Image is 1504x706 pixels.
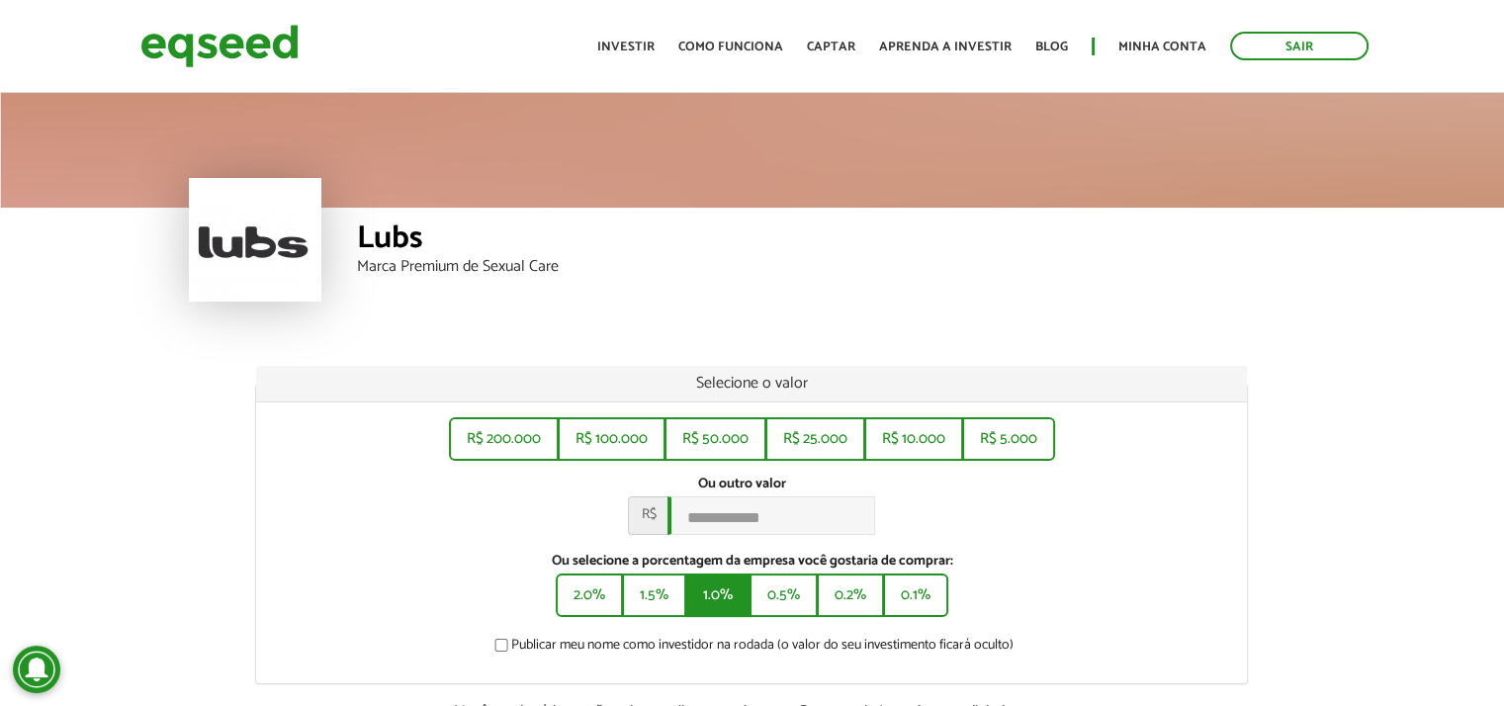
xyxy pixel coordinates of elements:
a: Como funciona [678,41,783,53]
button: R$ 25.000 [765,417,865,461]
a: Sair [1230,32,1369,60]
label: Ou selecione a porcentagem da empresa você gostaria de comprar: [271,555,1232,569]
a: Aprenda a investir [879,41,1012,53]
button: 0.1% [883,574,948,617]
button: R$ 10.000 [864,417,963,461]
a: Investir [597,41,655,53]
span: Selecione o valor [696,370,808,397]
button: R$ 5.000 [962,417,1055,461]
button: 2.0% [556,574,623,617]
button: 0.2% [817,574,884,617]
button: R$ 50.000 [664,417,766,461]
button: 0.5% [750,574,818,617]
img: EqSeed [140,20,299,72]
div: Lubs [357,222,1316,259]
div: Marca Premium de Sexual Care [357,259,1316,275]
label: Ou outro valor [698,478,786,491]
button: R$ 100.000 [558,417,665,461]
button: R$ 200.000 [449,417,559,461]
span: R$ [628,496,667,535]
label: Publicar meu nome como investidor na rodada (o valor do seu investimento ficará oculto) [490,639,1013,659]
a: Captar [807,41,855,53]
input: Publicar meu nome como investidor na rodada (o valor do seu investimento ficará oculto) [484,639,519,652]
button: 1.5% [622,574,686,617]
a: Minha conta [1118,41,1206,53]
a: Blog [1035,41,1068,53]
button: 1.0% [685,574,751,617]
